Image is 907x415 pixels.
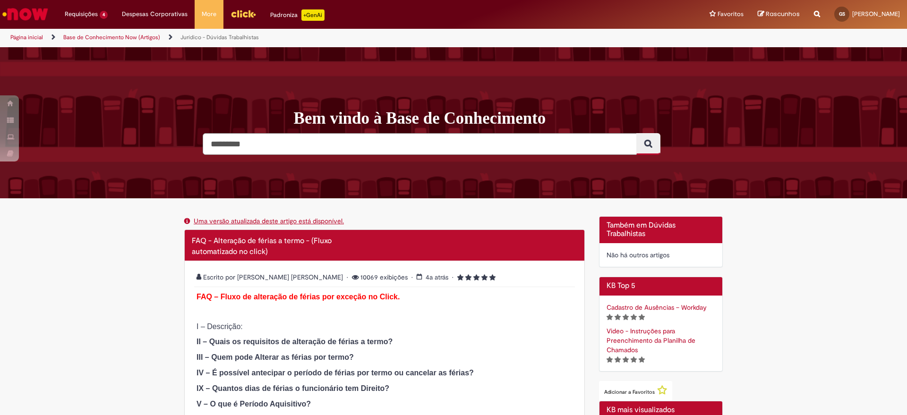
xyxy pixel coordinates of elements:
[7,29,598,46] ul: Trilhas de página
[607,406,716,415] h2: KB mais visualizados
[718,9,744,19] span: Favoritos
[100,11,108,19] span: 4
[766,9,800,18] span: Rascunhos
[197,273,345,281] span: Escrito por [PERSON_NAME] [PERSON_NAME]
[607,282,716,290] h2: KB Top 5
[10,34,43,41] a: Página inicial
[623,356,629,363] i: 3
[852,10,900,18] span: [PERSON_NAME]
[607,250,716,260] div: Não há outros artigos
[615,314,621,321] i: 2
[63,34,160,41] a: Base de Conhecimento Now (Artigos)
[457,274,463,281] i: 1
[122,9,188,19] span: Despesas Corporativas
[631,314,637,321] i: 4
[197,293,400,301] strong: FAQ – Fluxo de alteração de férias por exceção no Click.
[599,381,672,401] button: Adicionar a Favoritos
[839,11,845,17] span: GS
[607,314,613,321] i: 1
[489,274,496,281] i: 5
[636,133,660,155] button: Pesquisar
[270,9,325,21] div: Padroniza
[1,5,50,24] img: ServiceNow
[639,314,645,321] i: 5
[623,314,629,321] i: 3
[197,400,311,408] strong: V – O que é Período Aquisitivo?
[301,9,325,21] p: +GenAi
[465,274,471,281] i: 2
[203,133,637,155] input: Pesquisar
[197,353,354,361] strong: III – Quem pode Alterar as férias por termo?
[615,356,621,363] i: 2
[452,273,455,281] span: •
[197,384,389,392] strong: IX – Quantos dias de férias o funcionário tem Direito?
[599,216,723,267] div: Também em Dúvidas Trabalhistas
[231,7,256,21] img: click_logo_yellow_360x200.png
[294,109,730,128] h1: Bem vindo à Base de Conhecimento
[347,273,350,281] span: •
[411,273,415,281] span: •
[604,389,655,396] span: Adicionar a Favoritos
[631,356,637,363] i: 4
[473,274,479,281] i: 3
[426,273,448,281] span: 4a atrás
[607,221,716,238] h2: Também em Dúvidas Trabalhistas
[197,322,243,330] span: I – Descrição:
[197,338,393,346] strong: II – Quais os requisitos de alteração de férias a termo?
[197,369,474,377] strong: IV – É possível antecipar o período de férias por termo ou cancelar as férias?
[457,273,496,281] span: Classificação média do artigo - 5.0 estrelas
[481,274,488,281] i: 4
[347,273,410,281] span: 10069 exibições
[607,327,695,354] a: Artigo, Video - Instruções para Preenchimento da Planilha de Chamados, classificação de 5 estrelas
[452,273,496,281] span: 5 rating
[607,303,707,312] a: Artigo, Cadastro de Ausências – Workday, classificação de 5 estrelas
[194,217,344,225] a: Uma versão atualizada deste artigo está disponível.
[426,273,448,281] time: 30/03/2022 14:49:59
[192,236,332,256] span: FAQ - Alteração de férias a termo - (Fluxo automatizado no click)
[607,356,613,363] i: 1
[639,356,645,363] i: 5
[202,9,216,19] span: More
[65,9,98,19] span: Requisições
[180,34,259,41] a: Jurídico - Dúvidas Trabalhistas
[758,10,800,19] a: Rascunhos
